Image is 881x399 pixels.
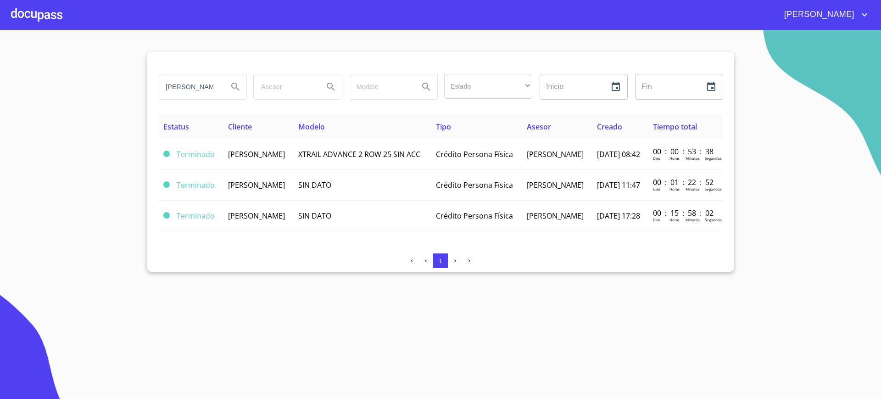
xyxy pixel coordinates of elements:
p: 00 : 15 : 58 : 02 [653,208,715,218]
button: 1 [433,253,448,268]
p: Horas [669,186,680,191]
span: [PERSON_NAME] [527,211,584,221]
span: Terminado [177,149,215,159]
p: 00 : 01 : 22 : 52 [653,177,715,187]
span: [PERSON_NAME] [527,180,584,190]
span: SIN DATO [298,180,331,190]
span: Creado [597,122,622,132]
span: Terminado [163,151,170,157]
p: Horas [669,156,680,161]
span: [PERSON_NAME] [228,211,285,221]
p: Minutos [686,186,700,191]
input: search [254,74,316,99]
div: ​ [444,74,532,99]
button: Search [320,76,342,98]
p: Dias [653,186,660,191]
p: Dias [653,217,660,222]
span: [PERSON_NAME] [228,149,285,159]
span: XTRAIL ADVANCE 2 ROW 25 SIN ACC [298,149,420,159]
span: Estatus [163,122,189,132]
span: Crédito Persona Física [436,180,513,190]
button: Search [224,76,246,98]
span: [PERSON_NAME] [777,7,859,22]
button: account of current user [777,7,870,22]
input: search [158,74,221,99]
input: search [349,74,412,99]
span: 1 [439,258,442,264]
span: Terminado [177,180,215,190]
span: Modelo [298,122,325,132]
span: Terminado [177,211,215,221]
span: [DATE] 08:42 [597,149,640,159]
span: Asesor [527,122,551,132]
span: Tiempo total [653,122,697,132]
p: Horas [669,217,680,222]
span: Crédito Persona Física [436,149,513,159]
span: Crédito Persona Física [436,211,513,221]
p: 00 : 00 : 53 : 38 [653,146,715,157]
span: [DATE] 17:28 [597,211,640,221]
span: SIN DATO [298,211,331,221]
p: Minutos [686,217,700,222]
p: Segundos [705,217,722,222]
button: Search [415,76,437,98]
span: Tipo [436,122,451,132]
span: [DATE] 11:47 [597,180,640,190]
span: Cliente [228,122,252,132]
p: Segundos [705,156,722,161]
p: Minutos [686,156,700,161]
span: Terminado [163,212,170,219]
span: [PERSON_NAME] [527,149,584,159]
p: Segundos [705,186,722,191]
span: [PERSON_NAME] [228,180,285,190]
p: Dias [653,156,660,161]
span: Terminado [163,181,170,188]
